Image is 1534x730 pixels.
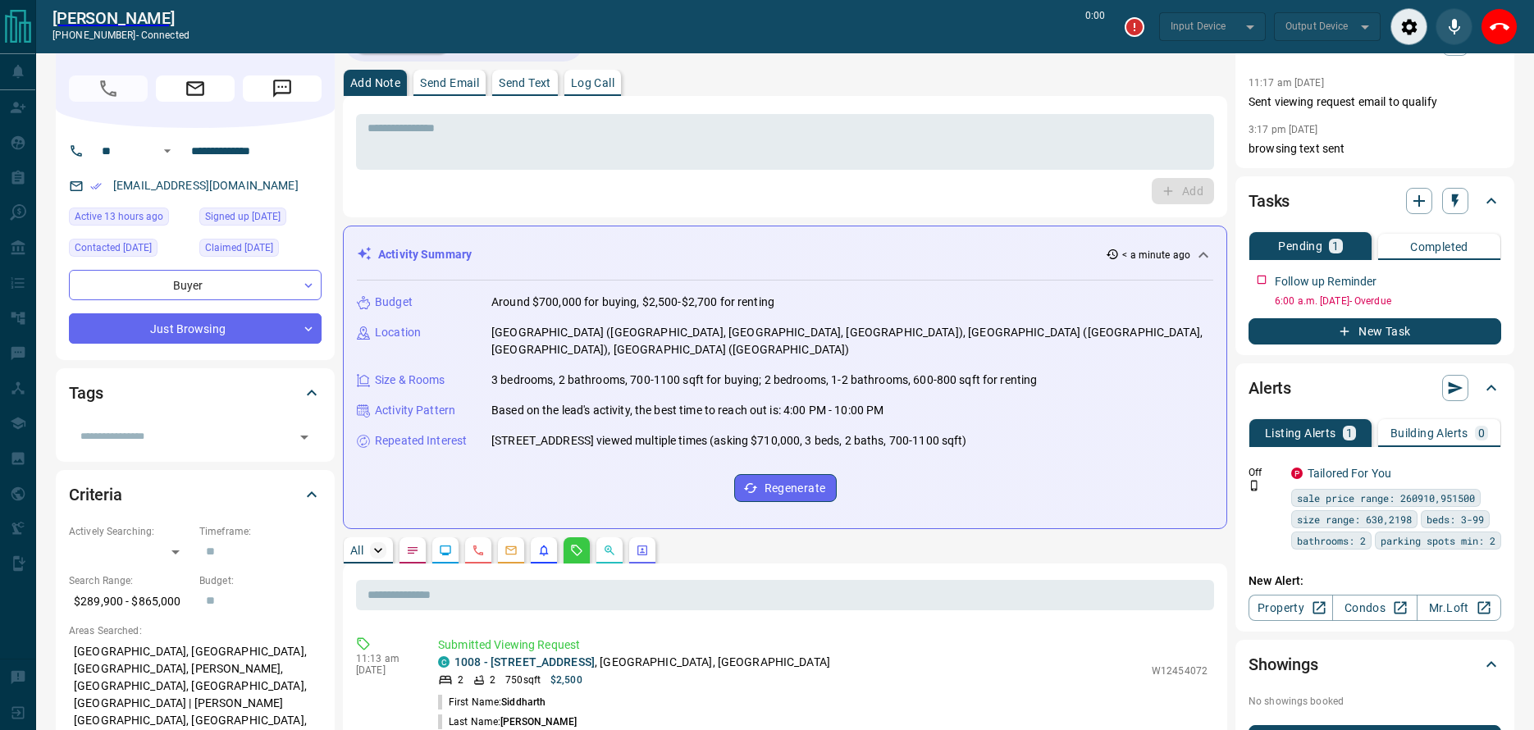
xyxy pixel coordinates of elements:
div: Alerts [1249,368,1501,408]
p: Off [1249,465,1281,480]
p: 11:13 am [356,653,413,664]
p: Send Text [499,77,551,89]
p: Send Email [420,77,479,89]
h2: Tags [69,380,103,406]
p: Log Call [571,77,614,89]
svg: Agent Actions [636,544,649,557]
button: Open [293,426,316,449]
h2: Alerts [1249,375,1291,401]
p: 0 [1478,427,1485,439]
p: Follow up Reminder [1275,273,1376,290]
span: Message [243,75,322,102]
p: $2,500 [550,673,582,687]
p: Activity Summary [378,246,472,263]
svg: Emails [504,544,518,557]
p: [GEOGRAPHIC_DATA] ([GEOGRAPHIC_DATA], [GEOGRAPHIC_DATA], [GEOGRAPHIC_DATA]), [GEOGRAPHIC_DATA] ([... [491,324,1213,358]
a: Tailored For You [1308,467,1391,480]
div: Tasks [1249,181,1501,221]
span: [PERSON_NAME] [500,716,577,728]
svg: Notes [406,544,419,557]
span: Claimed [DATE] [205,240,273,256]
p: New Alert: [1249,573,1501,590]
div: Tags [69,373,322,413]
span: Email [156,75,235,102]
a: Mr.Loft [1417,595,1501,621]
div: Mute [1436,8,1472,45]
span: parking spots min: 2 [1381,532,1495,549]
p: 0:00 [1085,8,1105,45]
p: Submitted Viewing Request [438,636,1208,654]
h2: Tasks [1249,188,1290,214]
p: 1 [1346,427,1353,439]
svg: Calls [472,544,485,557]
a: Property [1249,595,1333,621]
a: [PERSON_NAME] [53,8,189,28]
p: $289,900 - $865,000 [69,588,191,615]
p: First Name: [438,695,546,709]
p: Pending [1278,240,1322,252]
p: 2 [490,673,495,687]
span: Signed up [DATE] [205,208,281,225]
div: Mon Oct 13 2025 [69,208,191,230]
svg: Listing Alerts [537,544,550,557]
a: [EMAIL_ADDRESS][DOMAIN_NAME] [113,179,299,192]
p: No showings booked [1249,694,1501,709]
button: New Task [1249,318,1501,344]
p: Size & Rooms [375,372,445,389]
p: Repeated Interest [375,432,467,449]
div: Sun Oct 12 2025 [69,239,191,262]
svg: Requests [570,544,583,557]
svg: Push Notification Only [1249,480,1260,491]
a: Condos [1332,595,1417,621]
p: Search Range: [69,573,191,588]
span: size range: 630,2198 [1297,511,1412,527]
p: Based on the lead's activity, the best time to reach out is: 4:00 PM - 10:00 PM [491,402,883,419]
button: Regenerate [734,474,837,502]
p: Activity Pattern [375,402,455,419]
div: End Call [1481,8,1518,45]
p: Completed [1410,241,1468,253]
h2: Criteria [69,481,122,508]
p: 3:17 pm [DATE] [1249,124,1318,135]
div: Just Browsing [69,313,322,344]
p: Timeframe: [199,524,322,539]
p: browsing text sent [1249,140,1501,157]
div: property.ca [1291,468,1303,479]
p: [PHONE_NUMBER] - [53,28,189,43]
p: , [GEOGRAPHIC_DATA], [GEOGRAPHIC_DATA] [454,654,830,671]
p: Add Note [350,77,400,89]
p: [STREET_ADDRESS] viewed multiple times (asking $710,000, 3 beds, 2 baths, 700-1100 sqft) [491,432,967,449]
p: Building Alerts [1390,427,1468,439]
p: 6:00 a.m. [DATE] - Overdue [1275,294,1501,308]
p: < a minute ago [1122,248,1190,262]
span: Call [69,75,148,102]
p: 2 [458,673,463,687]
p: All [350,545,363,556]
svg: Email Verified [90,180,102,192]
p: Areas Searched: [69,623,322,638]
span: Active 13 hours ago [75,208,163,225]
p: Location [375,324,421,341]
h2: Showings [1249,651,1318,678]
div: condos.ca [438,656,450,668]
p: 3 bedrooms, 2 bathrooms, 700-1100 sqft for buying; 2 bedrooms, 1-2 bathrooms, 600-800 sqft for re... [491,372,1037,389]
svg: Opportunities [603,544,616,557]
div: Showings [1249,645,1501,684]
p: Actively Searching: [69,524,191,539]
div: Activity Summary< a minute ago [357,240,1213,270]
p: 11:17 am [DATE] [1249,77,1324,89]
span: Contacted [DATE] [75,240,152,256]
span: Siddharth [501,696,546,708]
p: 750 sqft [505,673,541,687]
button: Open [158,141,177,161]
div: Sat May 20 2023 [199,208,322,230]
a: 1008 - [STREET_ADDRESS] [454,655,595,668]
div: Criteria [69,475,322,514]
svg: Lead Browsing Activity [439,544,452,557]
p: W12454072 [1152,664,1208,678]
p: Around $700,000 for buying, $2,500-$2,700 for renting [491,294,774,311]
p: Listing Alerts [1265,427,1336,439]
p: Sent viewing request email to qualify [1249,94,1501,111]
span: connected [141,30,189,41]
